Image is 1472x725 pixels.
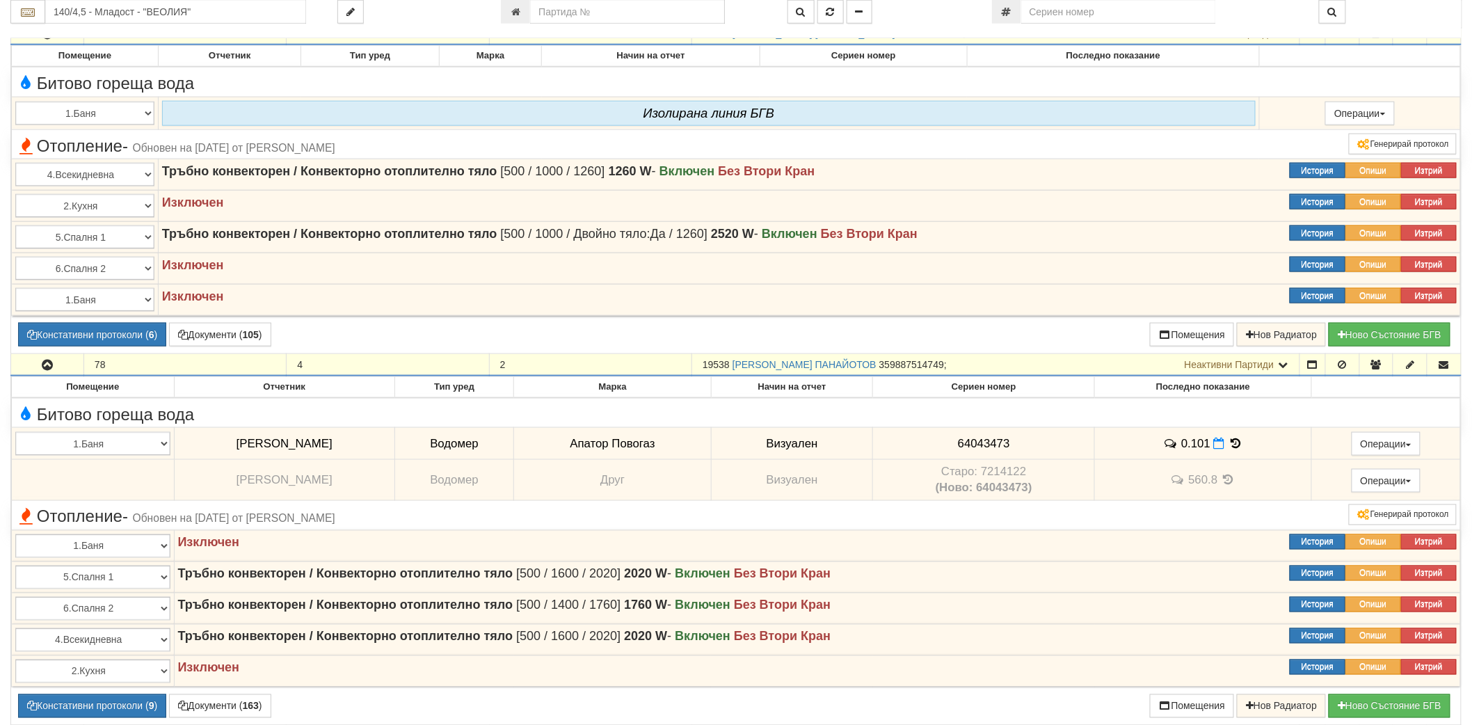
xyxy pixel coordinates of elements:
span: - [122,507,128,526]
span: [500 / 1600 / 2020] [516,630,621,644]
span: История на забележките [1163,437,1181,450]
span: История на показанията [1229,437,1244,450]
button: Операции [1325,102,1395,125]
span: 2 [500,359,506,370]
b: (Ново: 64043473) [936,481,1032,495]
button: Констативни протоколи (6) [18,323,166,346]
button: Нов Радиатор [1237,694,1326,718]
strong: Тръбно конвекторен / Конвекторно отоплително тяло [162,164,497,178]
span: Отопление [15,137,335,155]
span: История на показанията [1221,473,1236,486]
strong: Изключен [162,196,224,209]
button: Изтрий [1401,566,1457,581]
button: Изтрий [1401,163,1457,178]
button: Опиши [1345,660,1401,675]
span: 64043473 [958,437,1010,450]
button: Констативни протоколи (9) [18,694,166,718]
strong: Без Втори Кран [821,227,918,241]
b: 9 [149,701,154,712]
th: Тип уред [394,377,513,398]
span: 560.8 [1189,474,1218,487]
strong: Включен [659,164,715,178]
span: История на забележките [1170,473,1188,486]
button: Операции [1352,432,1421,456]
th: Начин на отчет [711,377,872,398]
button: Опиши [1345,257,1401,272]
b: 163 [243,701,259,712]
strong: Включен [675,598,730,612]
span: - [624,630,671,644]
button: История [1290,566,1345,581]
button: Документи (105) [169,323,271,346]
button: История [1290,225,1345,241]
strong: 2520 W [711,227,754,241]
strong: Тръбно конвекторен / Конвекторно отоплително тяло [178,630,513,644]
strong: Без Втори Кран [734,630,831,644]
th: Помещение [12,46,159,67]
strong: Тръбно конвекторен / Конвекторно отоплително тяло [178,598,513,612]
td: Устройство със сериен номер 7214122 беше подменено от устройство със сериен номер 64043473 [873,460,1095,501]
strong: 2020 W [624,567,667,581]
span: Отопление [15,508,335,526]
button: Опиши [1345,566,1401,581]
span: 359887514749 [879,359,944,370]
button: Опиши [1345,288,1401,303]
td: Апатор Повогаз [514,428,712,460]
span: [PERSON_NAME] [237,473,333,486]
button: История [1290,534,1345,550]
strong: 2020 W [624,630,667,644]
span: - [624,567,671,581]
span: - [122,136,128,155]
span: [500 / 1000 / Двойно тяло:Да / 1260] [501,227,708,241]
button: Помещения [1150,694,1235,718]
strong: Без Втори Кран [734,567,831,581]
button: Изтрий [1401,194,1457,209]
strong: Изключен [162,258,224,272]
span: 0.101 [1181,437,1210,450]
button: Нов Радиатор [1237,323,1326,346]
button: История [1290,597,1345,612]
button: Изтрий [1401,225,1457,241]
button: Изтрий [1401,660,1457,675]
th: Начин на отчет [542,46,760,67]
th: Сериен номер [873,377,1095,398]
button: Изтрий [1401,628,1457,644]
strong: Тръбно конвекторен / Конвекторно отоплително тяло [162,227,497,241]
span: [PERSON_NAME] [237,437,333,450]
button: Изтрий [1401,597,1457,612]
td: 78 [83,354,286,376]
th: Сериен номер [760,46,967,67]
strong: Включен [675,567,730,581]
button: История [1290,163,1345,178]
button: Генерирай протокол [1349,504,1457,525]
span: [500 / 1600 / 2020] [516,567,621,581]
button: История [1290,288,1345,303]
strong: Изключен [178,661,240,675]
button: История [1290,194,1345,209]
button: История [1290,660,1345,675]
th: Помещение [12,377,175,398]
th: Тип уред [301,46,439,67]
span: - [624,598,671,612]
span: Битово гореща вода [15,406,194,424]
th: Марка [439,46,542,67]
button: Изтрий [1401,534,1457,550]
b: 105 [243,329,259,340]
button: Операции [1352,469,1421,493]
strong: Изключен [162,289,224,303]
span: Обновен на [DATE] от [PERSON_NAME] [133,142,335,154]
span: Партида № [703,359,730,370]
strong: 1260 W [609,164,652,178]
strong: Включен [762,227,817,241]
td: Водомер [394,460,513,501]
button: Опиши [1345,597,1401,612]
span: Неактивни Партиди [1185,359,1274,370]
th: Последно показание [1095,377,1311,398]
strong: Без Втори Кран [734,598,831,612]
span: [500 / 1000 / 1260] [501,164,605,178]
i: Изолирана линия БГВ [643,106,775,120]
button: Опиши [1345,534,1401,550]
button: Опиши [1345,225,1401,241]
button: Помещения [1150,323,1235,346]
span: Обновен на [DATE] от [PERSON_NAME] [133,513,335,525]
